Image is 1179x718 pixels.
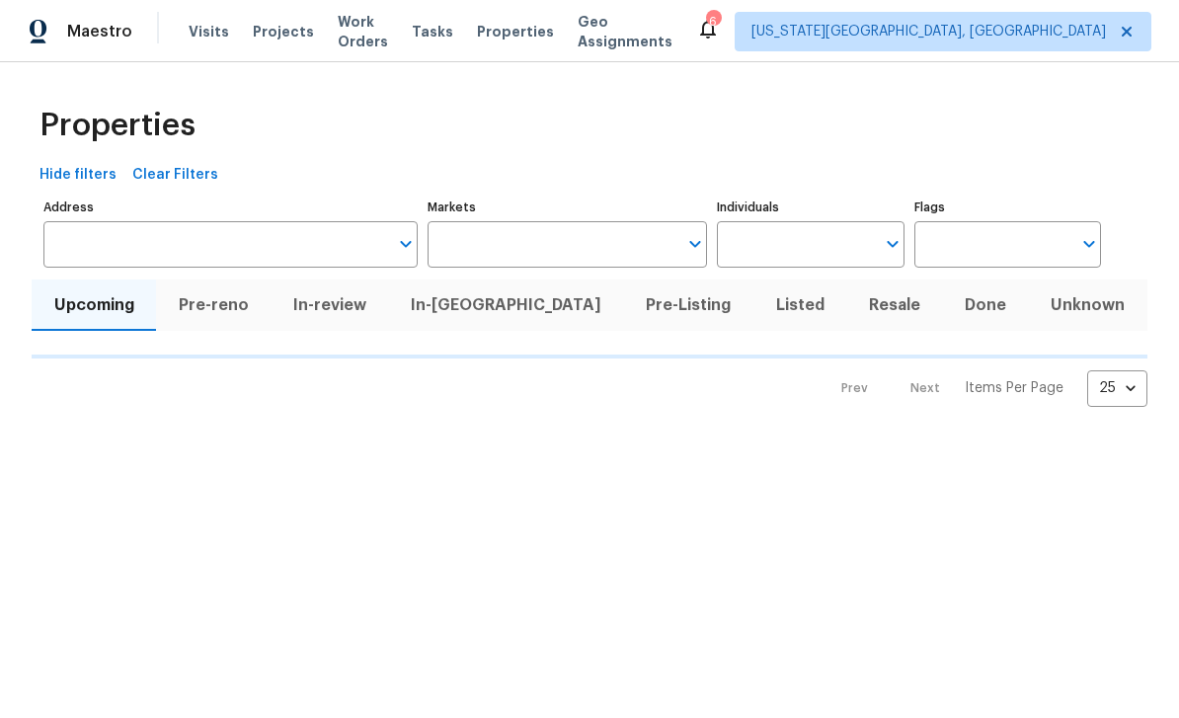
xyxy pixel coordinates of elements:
[401,291,612,319] span: In-[GEOGRAPHIC_DATA]
[282,291,376,319] span: In-review
[412,25,453,39] span: Tasks
[43,201,418,213] label: Address
[636,291,742,319] span: Pre-Listing
[338,12,388,51] span: Work Orders
[1041,291,1136,319] span: Unknown
[1087,362,1147,414] div: 25
[168,291,259,319] span: Pre-reno
[43,291,144,319] span: Upcoming
[132,163,218,188] span: Clear Filters
[858,291,930,319] span: Resale
[189,22,229,41] span: Visits
[717,201,904,213] label: Individuals
[428,201,708,213] label: Markets
[823,370,1147,407] nav: Pagination Navigation
[765,291,834,319] span: Listed
[706,12,720,32] div: 6
[39,116,196,135] span: Properties
[879,230,906,258] button: Open
[124,157,226,194] button: Clear Filters
[1075,230,1103,258] button: Open
[914,201,1101,213] label: Flags
[32,157,124,194] button: Hide filters
[578,12,672,51] span: Geo Assignments
[392,230,420,258] button: Open
[751,22,1106,41] span: [US_STATE][GEOGRAPHIC_DATA], [GEOGRAPHIC_DATA]
[253,22,314,41] span: Projects
[477,22,554,41] span: Properties
[39,163,117,188] span: Hide filters
[965,378,1063,398] p: Items Per Page
[67,22,132,41] span: Maestro
[681,230,709,258] button: Open
[955,291,1017,319] span: Done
